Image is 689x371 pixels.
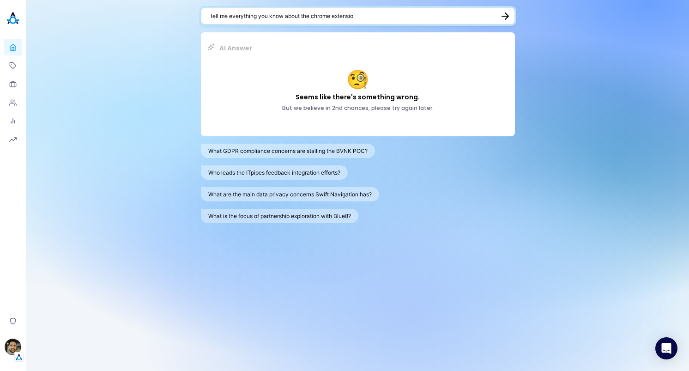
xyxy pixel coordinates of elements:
h4: But we believe in 2nd chances, please try again later. [282,104,434,112]
img: Akooda Logo [4,9,22,28]
button: What GDPR compliance concerns are stalling the BVNK POC? [201,144,375,158]
div: 🧐 [346,68,369,91]
button: What are the main data privacy concerns Swift Navigation has? [201,187,379,201]
textarea: tell me everything you know about the chrome extensio [211,12,494,20]
h2: AI Answer [219,43,496,53]
div: Open Intercom Messenger [655,337,677,359]
button: Itamar NiddamTenant Logo [4,335,22,362]
img: Itamar Niddam [5,339,21,355]
h2: Seems like there's something wrong. [296,92,420,102]
button: What is the focus of partnership exploration with Blue8? [201,209,358,223]
button: Who leads the ITpipes feedback integration efforts? [201,165,348,180]
img: Tenant Logo [14,353,24,362]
